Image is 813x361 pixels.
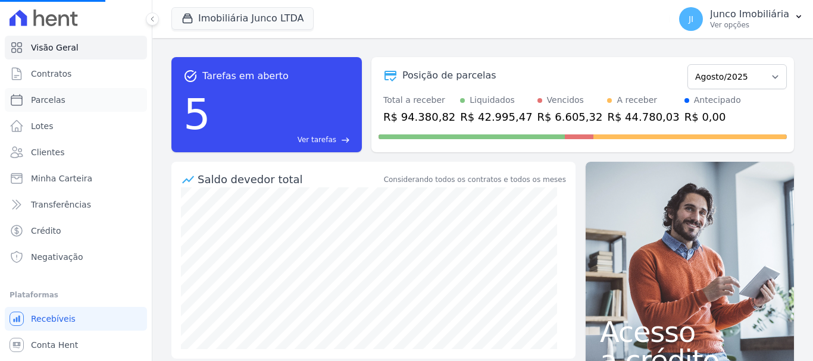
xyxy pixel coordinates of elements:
[31,172,92,184] span: Minha Carteira
[670,2,813,36] button: JI Junco Imobiliária Ver opções
[470,94,515,106] div: Liquidados
[5,88,147,112] a: Parcelas
[5,167,147,190] a: Minha Carteira
[202,69,289,83] span: Tarefas em aberto
[31,251,83,263] span: Negativação
[384,174,566,185] div: Considerando todos os contratos e todos os meses
[694,94,741,106] div: Antecipado
[341,136,350,145] span: east
[5,140,147,164] a: Clientes
[31,225,61,237] span: Crédito
[710,20,789,30] p: Ver opções
[383,94,455,106] div: Total a receber
[5,62,147,86] a: Contratos
[5,245,147,269] a: Negativação
[607,109,679,125] div: R$ 44.780,03
[5,114,147,138] a: Lotes
[31,120,54,132] span: Lotes
[31,94,65,106] span: Parcelas
[684,109,741,125] div: R$ 0,00
[198,171,382,187] div: Saldo devedor total
[171,7,314,30] button: Imobiliária Junco LTDA
[5,333,147,357] a: Conta Hent
[183,69,198,83] span: task_alt
[5,219,147,243] a: Crédito
[31,199,91,211] span: Transferências
[31,42,79,54] span: Visão Geral
[710,8,789,20] p: Junco Imobiliária
[215,134,350,145] a: Ver tarefas east
[402,68,496,83] div: Posição de parcelas
[298,134,336,145] span: Ver tarefas
[31,339,78,351] span: Conta Hent
[31,68,71,80] span: Contratos
[383,109,455,125] div: R$ 94.380,82
[460,109,532,125] div: R$ 42.995,47
[600,318,780,346] span: Acesso
[617,94,657,106] div: A receber
[5,307,147,331] a: Recebíveis
[689,15,693,23] span: JI
[537,109,603,125] div: R$ 6.605,32
[31,313,76,325] span: Recebíveis
[10,288,142,302] div: Plataformas
[5,193,147,216] a: Transferências
[31,146,64,158] span: Clientes
[547,94,584,106] div: Vencidos
[5,36,147,59] a: Visão Geral
[183,83,211,145] div: 5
